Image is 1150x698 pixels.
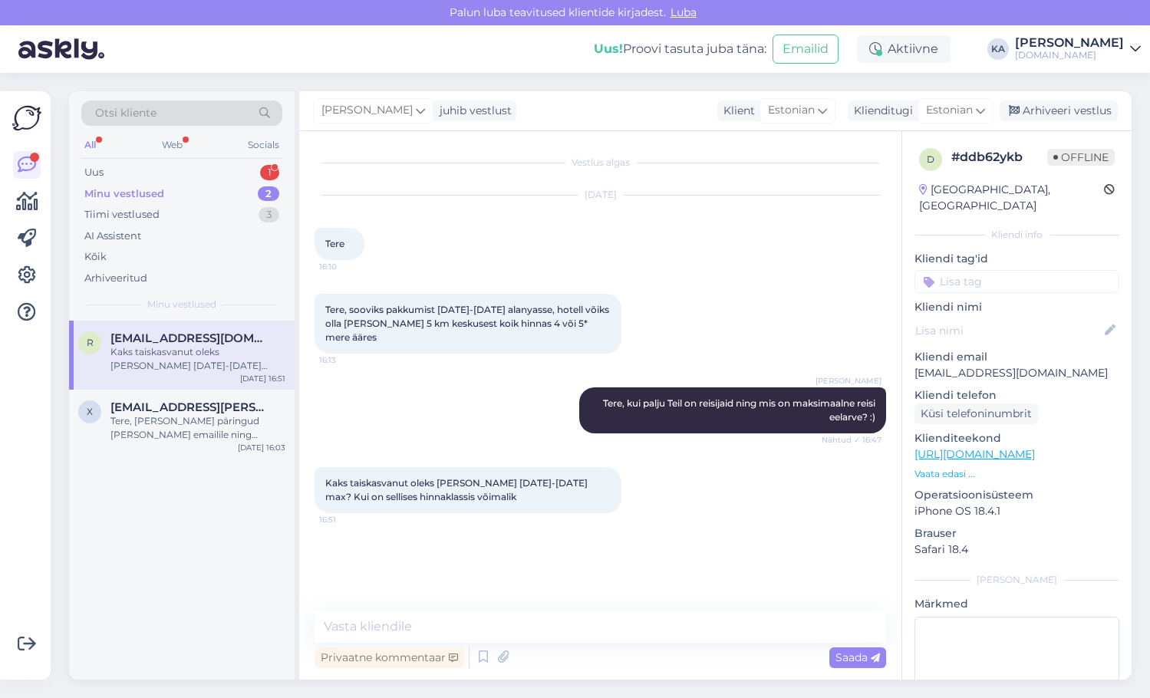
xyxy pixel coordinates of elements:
div: Privaatne kommentaar [315,647,464,668]
span: 16:10 [319,261,377,272]
div: Arhiveeri vestlus [1000,100,1118,121]
span: 16:13 [319,354,377,366]
img: Askly Logo [12,104,41,133]
span: Minu vestlused [147,298,216,311]
p: Klienditeekond [914,430,1119,446]
span: Tere, kui palju Teil on reisijaid ning mis on maksimaalne reisi eelarve? :) [603,397,878,423]
div: [DATE] 16:51 [240,373,285,384]
span: Offline [1047,149,1115,166]
div: [PERSON_NAME] [1015,37,1124,49]
p: Kliendi telefon [914,387,1119,403]
div: 2 [258,186,279,202]
div: Vestlus algas [315,156,886,170]
a: [PERSON_NAME][DOMAIN_NAME] [1015,37,1141,61]
div: Socials [245,135,282,155]
div: Minu vestlused [84,186,164,202]
div: Tiimi vestlused [84,207,160,222]
span: 16:51 [319,514,377,525]
div: juhib vestlust [433,103,512,119]
div: [DATE] [315,188,886,202]
div: Web [159,135,186,155]
div: Klient [717,103,755,119]
div: [DATE] 16:03 [238,442,285,453]
p: Brauser [914,525,1119,542]
button: Emailid [773,35,839,64]
div: # ddb62ykb [951,148,1047,166]
span: Saada [835,650,880,664]
span: [PERSON_NAME] [816,375,881,387]
div: Aktiivne [857,35,951,63]
div: 1 [260,165,279,180]
a: [URL][DOMAIN_NAME] [914,447,1035,461]
span: Tere, sooviks pakkumist [DATE]-[DATE] alanyasse, hotell võiks olla [PERSON_NAME] 5 km keskusest k... [325,304,611,343]
span: Otsi kliente [95,105,157,121]
div: [DOMAIN_NAME] [1015,49,1124,61]
span: Nähtud ✓ 16:47 [822,434,881,446]
div: Arhiveeritud [84,271,147,286]
div: Kõik [84,249,107,265]
div: Proovi tasuta juba täna: [594,40,766,58]
p: Operatsioonisüsteem [914,487,1119,503]
div: [PERSON_NAME] [914,573,1119,587]
div: KA [987,38,1009,60]
div: Küsi telefoninumbrit [914,403,1038,424]
div: 3 [259,207,279,222]
span: Estonian [926,102,973,119]
div: Kliendi info [914,228,1119,242]
span: x [87,406,93,417]
p: Safari 18.4 [914,542,1119,558]
p: [EMAIL_ADDRESS][DOMAIN_NAME] [914,365,1119,381]
p: Märkmed [914,596,1119,612]
p: Kliendi nimi [914,299,1119,315]
div: Tere, [PERSON_NAME] päringud [PERSON_NAME] emailile ning vastame Teile esimesel võimalusel :) [110,414,285,442]
div: Kaks taiskasvanut oleks [PERSON_NAME] [DATE]-[DATE] max? Kui on sellises hinnaklassis võimalik [110,345,285,373]
p: Kliendi email [914,349,1119,365]
input: Lisa nimi [915,322,1102,339]
b: Uus! [594,41,623,56]
span: Luba [666,5,701,19]
span: [PERSON_NAME] [321,102,413,119]
span: r [87,337,94,348]
p: Vaata edasi ... [914,467,1119,481]
div: All [81,135,99,155]
span: Tere [325,238,344,249]
p: iPhone OS 18.4.1 [914,503,1119,519]
span: Kaks taiskasvanut oleks [PERSON_NAME] [DATE]-[DATE] max? Kui on sellises hinnaklassis võimalik [325,477,590,502]
span: d [927,153,934,165]
span: xseina.von.gabel@gmail.com [110,400,270,414]
input: Lisa tag [914,270,1119,293]
span: rellika6@gmail.com [110,331,270,345]
span: Estonian [768,102,815,119]
div: Klienditugi [848,103,913,119]
div: AI Assistent [84,229,141,244]
p: Kliendi tag'id [914,251,1119,267]
div: [GEOGRAPHIC_DATA], [GEOGRAPHIC_DATA] [919,182,1104,214]
div: Uus [84,165,104,180]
